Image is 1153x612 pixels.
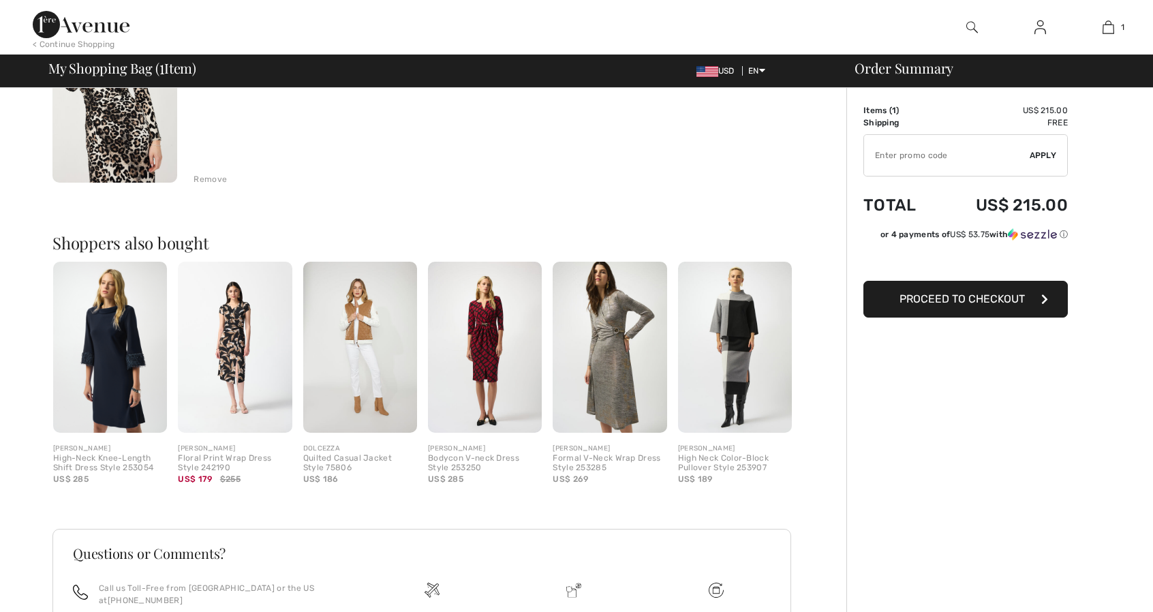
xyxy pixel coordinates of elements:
[966,19,978,35] img: search the website
[1030,149,1057,162] span: Apply
[938,117,1068,129] td: Free
[194,173,227,185] div: Remove
[33,11,129,38] img: 1ère Avenue
[950,230,989,239] span: US$ 53.75
[428,474,463,484] span: US$ 285
[864,135,1030,176] input: Promo code
[748,66,765,76] span: EN
[709,583,724,598] img: Free shipping on orders over $99
[892,106,896,115] span: 1
[1121,21,1124,33] span: 1
[303,474,339,484] span: US$ 186
[678,454,792,473] div: High Neck Color-Block Pullover Style 253907
[553,444,666,454] div: [PERSON_NAME]
[1008,228,1057,241] img: Sezzle
[31,10,59,22] span: Help
[880,228,1068,241] div: or 4 payments of with
[53,444,167,454] div: [PERSON_NAME]
[52,234,802,251] h2: Shoppers also bought
[900,292,1025,305] span: Proceed to Checkout
[303,444,417,454] div: DOLCEZZA
[938,104,1068,117] td: US$ 215.00
[863,104,938,117] td: Items ( )
[553,474,588,484] span: US$ 269
[303,262,417,433] img: Quilted Casual Jacket Style 75806
[863,182,938,228] td: Total
[863,228,1068,245] div: or 4 payments ofUS$ 53.75withSezzle Click to learn more about Sezzle
[178,262,292,433] img: Floral Print Wrap Dress Style 242190
[425,583,440,598] img: Free shipping on orders over $99
[678,262,792,433] img: High Neck Color-Block Pullover Style 253907
[53,474,89,484] span: US$ 285
[1034,19,1046,35] img: My Info
[108,596,183,605] a: [PHONE_NUMBER]
[678,444,792,454] div: [PERSON_NAME]
[566,583,581,598] img: Delivery is a breeze since we pay the duties!
[553,262,666,433] img: Formal V-Neck Wrap Dress Style 253285
[178,444,292,454] div: [PERSON_NAME]
[863,117,938,129] td: Shipping
[678,474,713,484] span: US$ 189
[863,281,1068,318] button: Proceed to Checkout
[303,454,417,473] div: Quilted Casual Jacket Style 75806
[696,66,740,76] span: USD
[73,585,88,600] img: call
[1075,19,1141,35] a: 1
[838,61,1145,75] div: Order Summary
[428,444,542,454] div: [PERSON_NAME]
[220,473,241,485] span: $255
[53,454,167,473] div: High-Neck Knee-Length Shift Dress Style 253054
[33,38,115,50] div: < Continue Shopping
[428,454,542,473] div: Bodycon V-neck Dress Style 253250
[73,547,771,560] h3: Questions or Comments?
[53,262,167,433] img: High-Neck Knee-Length Shift Dress Style 253054
[99,582,345,607] p: Call us Toll-Free from [GEOGRAPHIC_DATA] or the US at
[1024,19,1057,36] a: Sign In
[553,454,666,473] div: Formal V-Neck Wrap Dress Style 253285
[48,61,196,75] span: My Shopping Bag ( Item)
[178,454,292,473] div: Floral Print Wrap Dress Style 242190
[178,474,212,484] span: US$ 179
[159,58,164,76] span: 1
[428,262,542,433] img: Bodycon V-neck Dress Style 253250
[938,182,1068,228] td: US$ 215.00
[863,245,1068,276] iframe: PayPal-paypal
[696,66,718,77] img: US Dollar
[1103,19,1114,35] img: My Bag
